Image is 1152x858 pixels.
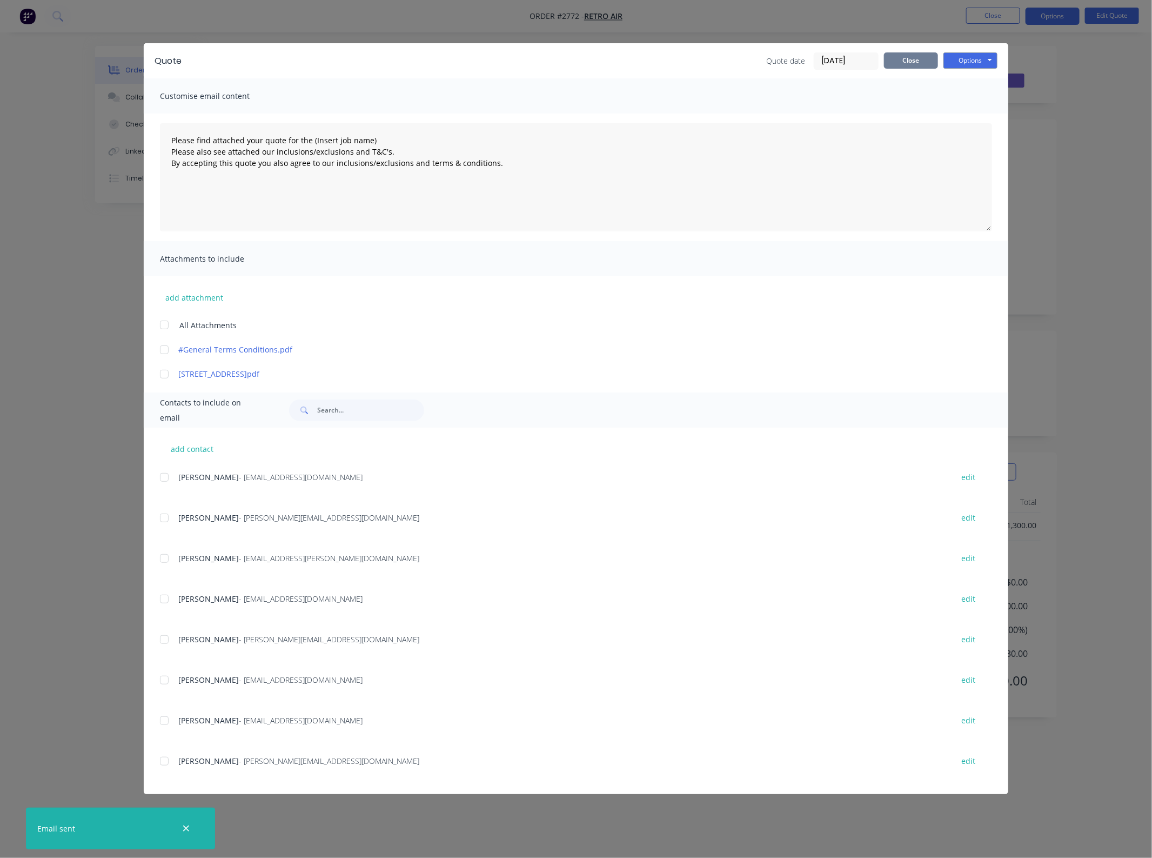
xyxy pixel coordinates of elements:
span: - [PERSON_NAME][EMAIL_ADDRESS][DOMAIN_NAME] [239,634,419,644]
div: Quote [155,55,182,68]
span: [PERSON_NAME] [178,756,239,766]
span: Attachments to include [160,251,279,267]
span: [PERSON_NAME] [178,634,239,644]
button: edit [955,754,982,768]
textarea: Please find attached your quote for the (Insert job name) Please also see attached our inclusions... [160,123,992,231]
a: #General Terms Conditions.pdf [178,344,942,355]
input: Search... [317,400,424,421]
span: [PERSON_NAME] [178,675,239,685]
span: - [PERSON_NAME][EMAIL_ADDRESS][DOMAIN_NAME] [239,756,419,766]
span: - [EMAIL_ADDRESS][DOMAIN_NAME] [239,594,363,604]
span: - [EMAIL_ADDRESS][DOMAIN_NAME] [239,675,363,685]
span: [PERSON_NAME] [178,553,239,563]
span: [PERSON_NAME] [178,472,239,482]
a: [STREET_ADDRESS]pdf [178,368,942,380]
button: Options [943,52,997,69]
button: edit [955,470,982,484]
span: - [EMAIL_ADDRESS][PERSON_NAME][DOMAIN_NAME] [239,553,419,563]
button: edit [955,673,982,687]
span: Contacts to include on email [160,395,262,425]
button: add contact [160,441,225,457]
span: [PERSON_NAME] [178,715,239,726]
button: edit [955,713,982,728]
button: edit [955,632,982,647]
span: - [EMAIL_ADDRESS][DOMAIN_NAME] [239,715,363,726]
button: edit [955,591,982,606]
span: [PERSON_NAME] [178,513,239,523]
span: - [PERSON_NAME][EMAIL_ADDRESS][DOMAIN_NAME] [239,513,419,523]
span: All Attachments [179,320,237,331]
button: edit [955,551,982,566]
button: add attachment [160,289,229,305]
div: Email sent [37,823,75,834]
span: [PERSON_NAME] [178,594,239,604]
button: edit [955,510,982,525]
span: Customise email content [160,89,279,104]
span: Quote date [766,55,805,66]
button: Close [884,52,938,69]
span: - [EMAIL_ADDRESS][DOMAIN_NAME] [239,472,363,482]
